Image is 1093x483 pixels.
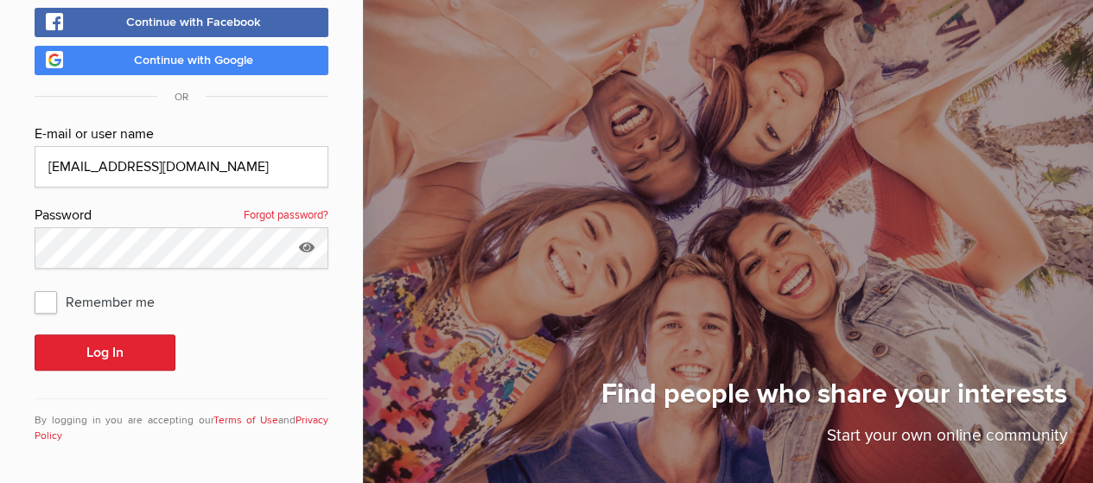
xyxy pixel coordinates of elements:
[35,46,328,75] a: Continue with Google
[35,398,328,444] div: By logging in you are accepting our and
[35,124,328,146] div: E-mail or user name
[157,91,206,104] span: OR
[601,377,1067,423] h1: Find people who share your interests
[601,423,1067,457] p: Start your own online community
[134,53,253,67] span: Continue with Google
[126,15,261,29] span: Continue with Facebook
[35,334,175,371] button: Log In
[213,414,279,427] a: Terms of Use
[35,205,328,227] div: Password
[35,8,328,37] a: Continue with Facebook
[244,205,328,227] a: Forgot password?
[35,286,172,317] span: Remember me
[35,146,328,187] input: Email@address.com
